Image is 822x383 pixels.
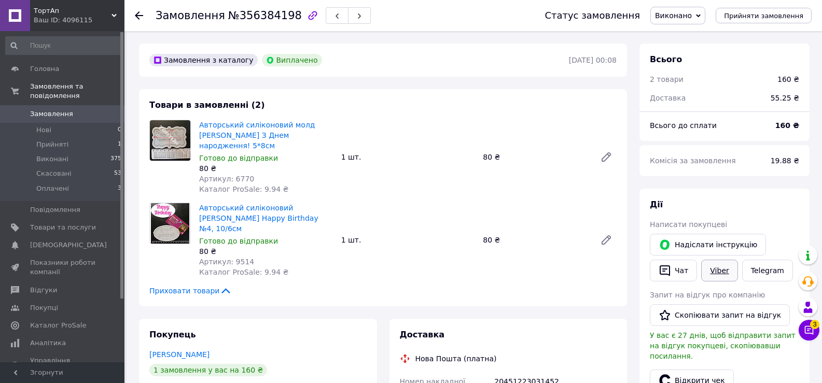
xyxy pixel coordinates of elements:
span: Аналітика [30,338,66,348]
span: Артикул: 9514 [199,258,254,266]
a: Авторський силіконовий молд [PERSON_NAME] З Днем народження! 5*8см [199,121,315,150]
span: Оплачені [36,184,69,193]
span: Всього [650,54,682,64]
span: №356384198 [228,9,302,22]
span: Нові [36,125,51,135]
span: У вас є 27 днів, щоб відправити запит на відгук покупцеві, скопіювавши посилання. [650,331,796,360]
img: Авторський силіконовий молд Рамка З Днем народження! 5*8см [150,120,190,161]
a: Viber [701,260,737,281]
span: Написати покупцеві [650,220,727,229]
button: Чат з покупцем3 [799,320,819,341]
div: Ваш ID: 4096115 [34,16,124,25]
span: Прийняті [36,140,68,149]
span: Готово до відправки [199,237,278,245]
span: 375 [110,154,121,164]
a: Telegram [742,260,793,281]
span: Покупець [149,330,196,339]
span: 3 [118,184,121,193]
a: Редагувати [596,230,617,250]
span: Комісія за замовлення [650,157,736,165]
span: Запит на відгук про компанію [650,291,765,299]
span: Покупці [30,303,58,313]
div: 160 ₴ [777,74,799,84]
div: 80 ₴ [479,233,592,247]
span: Доставка [650,94,686,102]
span: Артикул: 6770 [199,175,254,183]
span: Відгуки [30,286,57,295]
div: 1 шт. [337,233,479,247]
span: 53 [114,169,121,178]
b: 160 ₴ [775,121,799,130]
span: Управління сайтом [30,356,96,375]
span: Повідомлення [30,205,80,215]
span: Приховати товари [149,286,232,296]
span: Готово до відправки [199,154,278,162]
span: Всього до сплати [650,121,717,130]
div: Виплачено [262,54,322,66]
span: 0 [118,125,121,135]
span: 2 товари [650,75,684,83]
div: 1 шт. [337,150,479,164]
span: Виконано [655,11,692,20]
span: Товари в замовленні (2) [149,100,265,110]
span: Товари та послуги [30,223,96,232]
button: Прийняти замовлення [716,8,812,23]
span: Замовлення [156,9,225,22]
span: 1 [118,140,121,149]
span: 19.88 ₴ [771,157,799,165]
a: Редагувати [596,147,617,167]
img: Авторський силіконовий молд Рамка Happy Birthday №4, 10/6см [151,203,189,244]
span: Каталог ProSale: 9.94 ₴ [199,268,288,276]
input: Пошук [5,36,122,55]
span: Показники роботи компанії [30,258,96,277]
span: Замовлення [30,109,73,119]
time: [DATE] 00:08 [569,56,617,64]
div: Повернутися назад [135,10,143,21]
span: ТортАп [34,6,112,16]
div: 80 ₴ [199,246,333,257]
div: 80 ₴ [199,163,333,174]
div: 80 ₴ [479,150,592,164]
a: Авторський силіконовий [PERSON_NAME] Happy Birthday №4, 10/6см [199,204,318,233]
div: 55.25 ₴ [764,87,805,109]
a: [PERSON_NAME] [149,350,210,359]
span: Каталог ProSale: 9.94 ₴ [199,185,288,193]
span: 3 [810,318,819,328]
button: Скопіювати запит на відгук [650,304,790,326]
button: Надіслати інструкцію [650,234,766,256]
span: [DEMOGRAPHIC_DATA] [30,240,107,250]
span: Каталог ProSale [30,321,86,330]
div: Нова Пошта (платна) [413,353,499,364]
span: Виконані [36,154,68,164]
span: Скасовані [36,169,72,178]
span: Замовлення та повідомлення [30,82,124,101]
div: Статус замовлення [545,10,640,21]
span: Прийняти замовлення [724,12,803,20]
span: Дії [650,200,663,209]
button: Чат [650,260,697,281]
div: Замовлення з каталогу [149,54,258,66]
div: 1 замовлення у вас на 160 ₴ [149,364,267,376]
span: Головна [30,64,59,74]
span: Доставка [400,330,445,339]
